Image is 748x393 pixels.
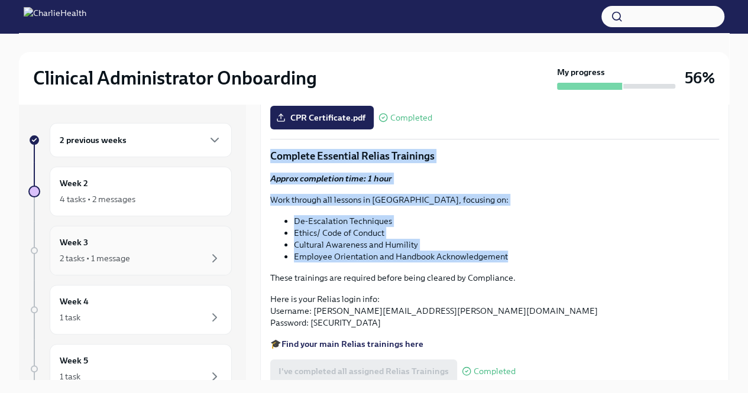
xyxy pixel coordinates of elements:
div: 4 tasks • 2 messages [60,193,135,205]
h2: Clinical Administrator Onboarding [33,66,317,90]
li: Ethics/ Code of Conduct [294,227,719,239]
a: Find your main Relias trainings here [281,339,423,349]
h3: 56% [685,67,715,89]
span: Completed [390,113,432,122]
h6: Week 3 [60,236,88,249]
div: 1 task [60,311,80,323]
p: Complete Essential Relias Trainings [270,149,719,163]
p: Work through all lessons in [GEOGRAPHIC_DATA], focusing on: [270,194,719,206]
div: 2 tasks • 1 message [60,252,130,264]
a: Week 24 tasks • 2 messages [28,167,232,216]
li: Cultural Awareness and Humility [294,239,719,251]
li: Employee Orientation and Handbook Acknowledgement [294,251,719,262]
strong: My progress [557,66,605,78]
p: These trainings are required before being cleared by Compliance. [270,272,719,284]
p: 🎓 [270,338,719,350]
a: Week 32 tasks • 1 message [28,226,232,275]
li: De-Escalation Techniques [294,215,719,227]
label: CPR Certificate.pdf [270,106,374,129]
span: CPR Certificate.pdf [279,112,365,124]
p: Here is your Relias login info: Username: [PERSON_NAME][EMAIL_ADDRESS][PERSON_NAME][DOMAIN_NAME] ... [270,293,719,329]
h6: Week 4 [60,295,89,308]
img: CharlieHealth [24,7,86,26]
a: Week 41 task [28,285,232,334]
div: 2 previous weeks [50,123,232,157]
span: Completed [474,367,516,376]
h6: 2 previous weeks [60,134,127,147]
strong: Approx completion time: 1 hour [270,173,392,184]
div: 1 task [60,371,80,382]
h6: Week 2 [60,177,88,190]
h6: Week 5 [60,354,88,367]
